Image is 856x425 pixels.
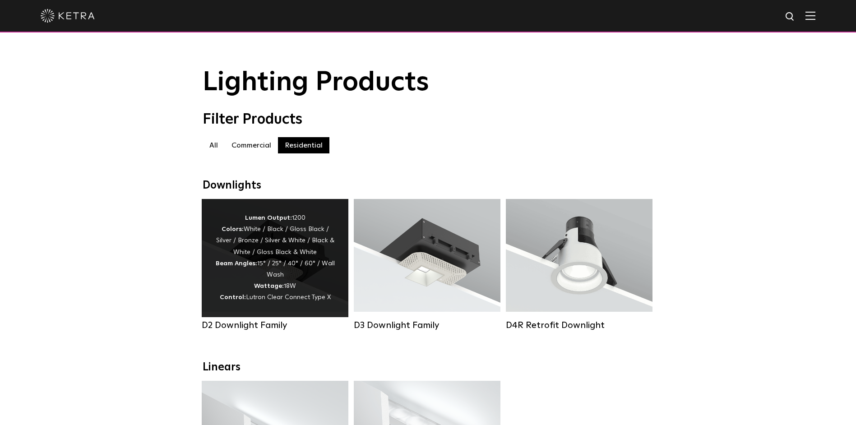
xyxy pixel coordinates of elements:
span: Lighting Products [203,69,429,96]
label: All [203,137,225,153]
img: ketra-logo-2019-white [41,9,95,23]
a: D2 Downlight Family Lumen Output:1200Colors:White / Black / Gloss Black / Silver / Bronze / Silve... [202,199,348,331]
strong: Control: [220,294,246,300]
div: Linears [203,361,654,374]
strong: Lumen Output: [245,215,292,221]
img: Hamburger%20Nav.svg [805,11,815,20]
img: search icon [785,11,796,23]
a: D3 Downlight Family Lumen Output:700 / 900 / 1100Colors:White / Black / Silver / Bronze / Paintab... [354,199,500,331]
div: D3 Downlight Family [354,320,500,331]
div: 1200 White / Black / Gloss Black / Silver / Bronze / Silver & White / Black & White / Gloss Black... [215,212,335,304]
label: Commercial [225,137,278,153]
label: Residential [278,137,329,153]
strong: Wattage: [254,283,284,289]
div: D2 Downlight Family [202,320,348,331]
div: Downlights [203,179,654,192]
span: Lutron Clear Connect Type X [246,294,331,300]
strong: Beam Angles: [216,260,257,267]
strong: Colors: [222,226,244,232]
div: D4R Retrofit Downlight [506,320,652,331]
div: Filter Products [203,111,654,128]
a: D4R Retrofit Downlight Lumen Output:800Colors:White / BlackBeam Angles:15° / 25° / 40° / 60°Watta... [506,199,652,331]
